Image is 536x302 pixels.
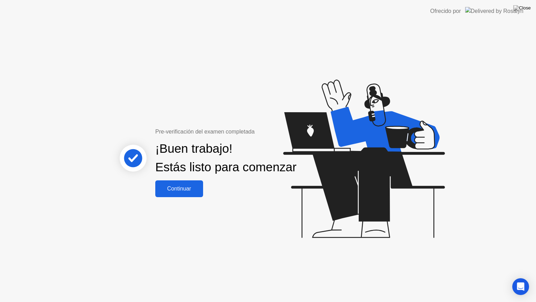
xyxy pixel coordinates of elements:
div: Continuar [157,186,201,192]
img: Close [513,5,531,11]
div: Ofrecido por [430,7,461,15]
button: Continuar [155,180,203,197]
img: Delivered by Rosalyn [465,7,523,15]
div: Open Intercom Messenger [512,278,529,295]
div: ¡Buen trabajo! Estás listo para comenzar [155,139,297,177]
div: Pre-verificación del examen completada [155,128,299,136]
